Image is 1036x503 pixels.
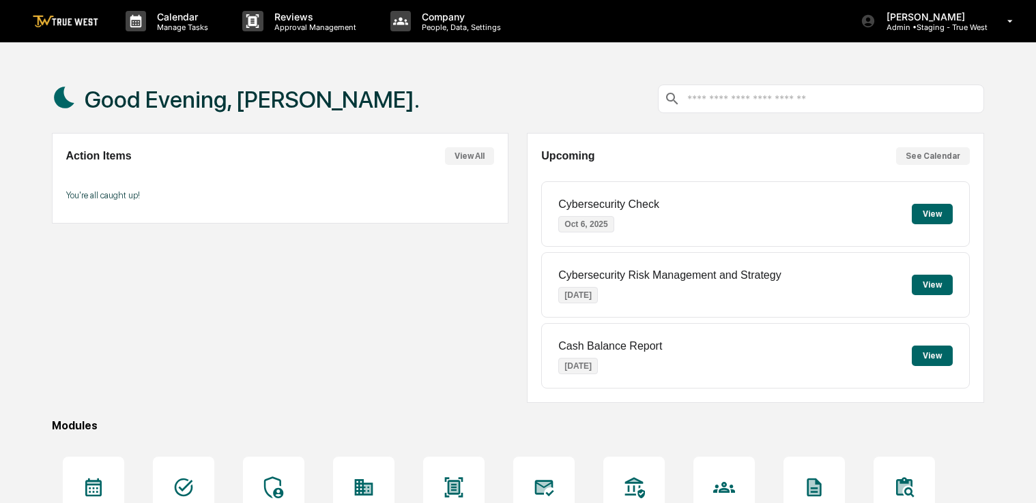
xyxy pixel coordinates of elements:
[411,11,508,22] p: Company
[541,150,594,162] h2: Upcoming
[558,358,598,374] p: [DATE]
[411,22,508,32] p: People, Data, Settings
[85,86,420,113] h1: Good Evening, [PERSON_NAME].
[33,15,98,28] img: logo
[558,269,781,281] p: Cybersecurity Risk Management and Strategy
[558,198,659,211] p: Cybersecurity Check
[558,287,598,303] p: [DATE]
[558,216,614,232] p: Oct 6, 2025
[52,419,984,432] div: Modules
[876,22,988,32] p: Admin • Staging - True West
[146,22,215,32] p: Manage Tasks
[876,11,988,22] p: [PERSON_NAME]
[146,11,215,22] p: Calendar
[263,11,363,22] p: Reviews
[896,147,970,165] button: See Calendar
[66,190,494,200] p: You're all caught up!
[912,204,953,224] button: View
[66,150,132,162] h2: Action Items
[445,147,494,165] button: View All
[912,275,953,295] button: View
[558,340,662,352] p: Cash Balance Report
[912,346,953,366] button: View
[263,22,363,32] p: Approval Management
